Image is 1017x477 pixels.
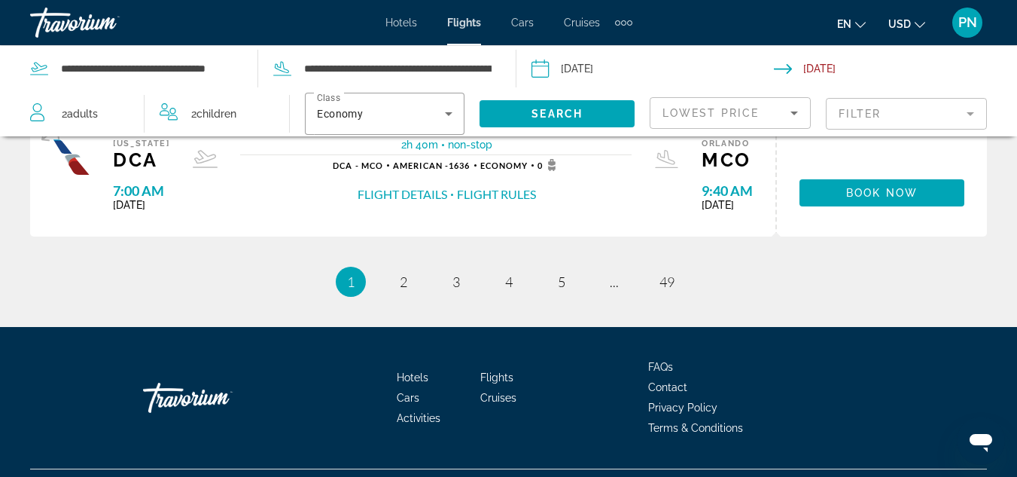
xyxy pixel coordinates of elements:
[659,274,674,290] span: 49
[480,392,516,404] a: Cruises
[347,274,355,290] span: 1
[846,187,918,199] span: Book now
[799,179,964,206] button: Book now
[702,199,753,211] span: [DATE]
[505,274,513,290] span: 4
[888,13,925,35] button: Change currency
[113,139,170,148] span: [US_STATE]
[62,103,98,124] span: 2
[702,148,753,171] span: MCO
[662,104,798,122] mat-select: Sort by
[537,159,561,171] span: 0
[393,161,470,170] span: 1636
[143,375,294,420] a: Travorium
[400,274,407,290] span: 2
[837,13,866,35] button: Change language
[480,372,513,384] a: Flights
[397,372,428,384] a: Hotels
[888,18,911,30] span: USD
[457,186,536,203] button: Flight Rules
[662,107,759,119] span: Lowest Price
[67,108,98,120] span: Adults
[826,97,987,130] button: Filter
[480,100,635,127] button: Search
[702,182,753,199] span: 9:40 AM
[113,199,170,211] span: [DATE]
[393,161,449,170] span: American -
[317,108,363,120] span: Economy
[113,148,170,171] span: DCA
[191,103,236,124] span: 2
[564,17,600,29] a: Cruises
[531,108,583,120] span: Search
[648,402,717,414] a: Privacy Policy
[480,161,528,170] span: Economy
[774,46,1017,91] button: Return date: Nov 28, 2025
[385,17,417,29] a: Hotels
[610,274,619,290] span: ...
[648,381,687,393] a: Contact
[113,182,170,199] span: 7:00 AM
[397,412,440,424] a: Activities
[196,108,236,120] span: Children
[358,186,447,203] button: Flight Details
[30,3,181,42] a: Travorium
[333,161,383,170] span: DCA - MCO
[648,422,743,434] a: Terms & Conditions
[511,17,534,29] a: Cars
[452,274,460,290] span: 3
[447,17,481,29] a: Flights
[948,7,987,38] button: User Menu
[702,139,753,148] span: Orlando
[448,139,492,151] span: non-stop
[615,11,632,35] button: Extra navigation items
[837,18,851,30] span: en
[531,46,775,91] button: Depart date: Nov 25, 2025
[558,274,565,290] span: 5
[397,392,419,404] a: Cars
[957,417,1005,465] iframe: Button to launch messaging window
[317,93,340,103] mat-label: Class
[15,91,289,136] button: Travelers: 2 adults, 2 children
[30,267,987,297] nav: Pagination
[401,139,438,151] span: 2h 40m
[648,361,673,373] a: FAQs
[958,15,977,30] span: PN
